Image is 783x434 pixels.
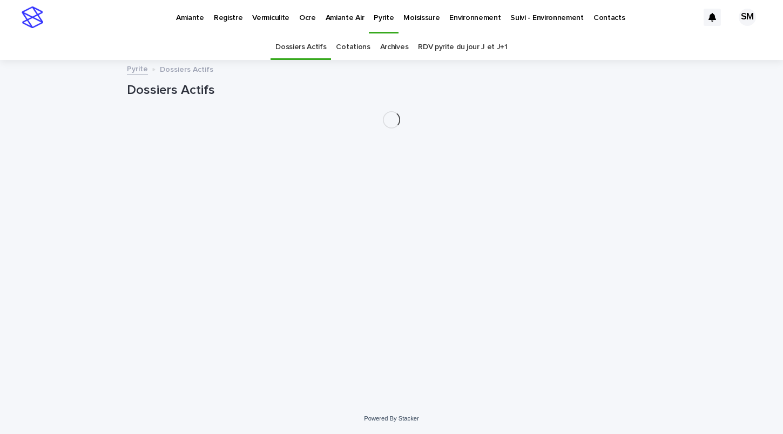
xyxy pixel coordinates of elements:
[418,35,508,60] a: RDV pyrite du jour J et J+1
[275,35,326,60] a: Dossiers Actifs
[160,63,213,74] p: Dossiers Actifs
[739,9,756,26] div: SM
[380,35,409,60] a: Archives
[127,62,148,74] a: Pyrite
[364,415,418,422] a: Powered By Stacker
[336,35,370,60] a: Cotations
[127,83,656,98] h1: Dossiers Actifs
[22,6,43,28] img: stacker-logo-s-only.png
